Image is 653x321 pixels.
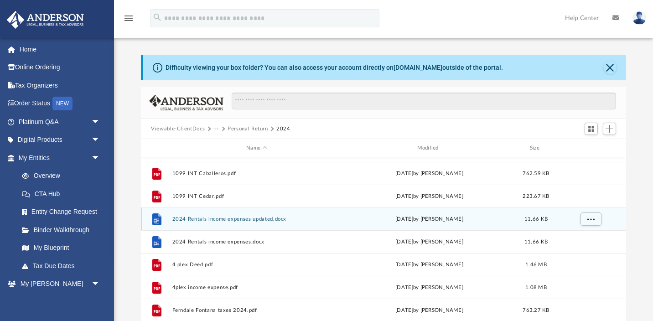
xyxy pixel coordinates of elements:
[6,40,114,58] a: Home
[123,17,134,24] a: menu
[172,307,341,313] button: Ferndale Fontana taxes 2024.pdf
[172,216,341,222] button: 2024 Rentals income expenses updated.docx
[13,167,114,185] a: Overview
[172,239,341,245] button: 2024 Rentals income expenses.docx
[13,203,114,221] a: Entity Change Request
[525,285,547,290] span: 1.08 MB
[172,193,341,199] button: 1099 INT Cedar.pdf
[145,144,168,152] div: id
[518,144,555,152] div: Size
[6,94,114,113] a: Order StatusNEW
[6,113,114,131] a: Platinum Q&Aarrow_drop_down
[525,262,547,267] span: 1.46 MB
[6,76,114,94] a: Tax Organizers
[580,212,601,226] button: More options
[345,261,514,269] div: [DATE] by [PERSON_NAME]
[13,257,114,275] a: Tax Due Dates
[394,64,442,71] a: [DOMAIN_NAME]
[345,170,514,178] div: [DATE] by [PERSON_NAME]
[232,93,616,110] input: Search files and folders
[13,221,114,239] a: Binder Walkthrough
[6,131,114,149] a: Digital Productsarrow_drop_down
[4,11,87,29] img: Anderson Advisors Platinum Portal
[276,125,290,133] button: 2024
[172,285,341,290] button: 4plex income expense.pdf
[172,144,341,152] div: Name
[524,217,548,222] span: 11.66 KB
[524,239,548,244] span: 11.66 KB
[6,58,114,77] a: Online Ordering
[345,306,514,315] div: [DATE] by [PERSON_NAME]
[345,238,514,246] div: [DATE] by [PERSON_NAME]
[604,61,617,74] button: Close
[345,144,514,152] div: Modified
[152,12,162,22] i: search
[345,192,514,201] div: [DATE] by [PERSON_NAME]
[213,125,219,133] button: ···
[172,262,341,268] button: 4 plex Deed.pdf
[123,13,134,24] i: menu
[13,185,114,203] a: CTA Hub
[523,171,549,176] span: 762.59 KB
[6,275,109,304] a: My [PERSON_NAME] Teamarrow_drop_down
[228,125,268,133] button: Personal Return
[523,194,549,199] span: 223.67 KB
[523,308,549,313] span: 763.27 KB
[151,125,205,133] button: Viewable-ClientDocs
[91,149,109,167] span: arrow_drop_down
[558,144,622,152] div: id
[345,215,514,223] div: [DATE] by [PERSON_NAME]
[13,239,109,257] a: My Blueprint
[345,284,514,292] div: [DATE] by [PERSON_NAME]
[91,131,109,150] span: arrow_drop_down
[603,123,617,135] button: Add
[52,97,73,110] div: NEW
[166,63,503,72] div: Difficulty viewing your box folder? You can also access your account directly on outside of the p...
[632,11,646,25] img: User Pic
[91,275,109,294] span: arrow_drop_down
[6,149,114,167] a: My Entitiesarrow_drop_down
[91,113,109,131] span: arrow_drop_down
[172,171,341,176] button: 1099 INT Caballeros.pdf
[585,123,598,135] button: Switch to Grid View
